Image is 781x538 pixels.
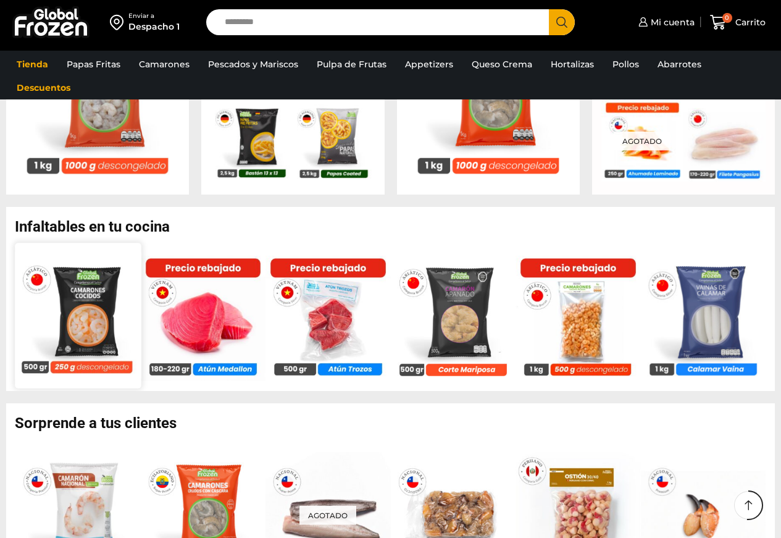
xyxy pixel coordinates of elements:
img: address-field-icon.svg [110,12,128,33]
a: Abarrotes [651,53,708,76]
h2: Sorprende a tus clientes [15,416,775,431]
p: Agotado [299,505,356,524]
div: Despacho 1 [128,20,180,33]
a: Pulpa de Frutas [311,53,393,76]
a: Camarones [133,53,196,76]
a: Papas Fritas [61,53,127,76]
h2: Infaltables en tu cocina [15,219,775,234]
a: Pollos [606,53,645,76]
a: Queso Crema [466,53,538,76]
span: 0 [722,13,732,23]
button: Search button [549,9,575,35]
a: Tienda [10,53,54,76]
p: Agotado [614,132,670,151]
a: 0 Carrito [707,8,769,37]
div: Enviar a [128,12,180,20]
a: Appetizers [399,53,459,76]
span: Carrito [732,16,766,28]
a: Hortalizas [545,53,600,76]
a: Pescados y Mariscos [202,53,304,76]
span: Mi cuenta [648,16,695,28]
a: Mi cuenta [635,10,695,35]
a: Descuentos [10,76,77,99]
